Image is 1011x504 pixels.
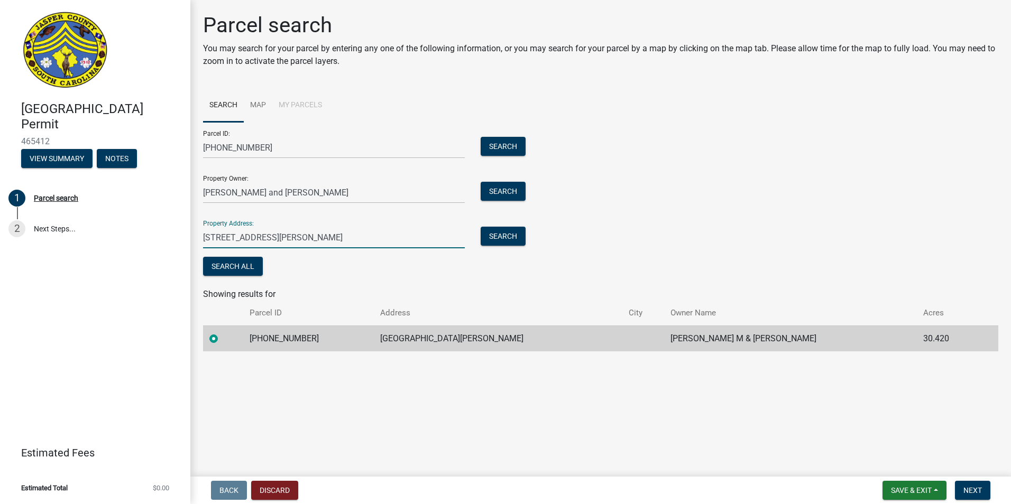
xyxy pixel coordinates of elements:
[8,190,25,207] div: 1
[481,137,526,156] button: Search
[664,301,916,325] th: Owner Name
[8,442,173,463] a: Estimated Fees
[622,301,665,325] th: City
[203,89,244,123] a: Search
[153,484,169,491] span: $0.00
[963,486,982,494] span: Next
[21,136,169,146] span: 465412
[97,149,137,168] button: Notes
[917,325,978,351] td: 30.420
[21,155,93,163] wm-modal-confirm: Summary
[891,486,932,494] span: Save & Exit
[664,325,916,351] td: [PERSON_NAME] M & [PERSON_NAME]
[251,481,298,500] button: Discard
[8,220,25,237] div: 2
[955,481,990,500] button: Next
[481,227,526,246] button: Search
[917,301,978,325] th: Acres
[21,101,182,132] h4: [GEOGRAPHIC_DATA] Permit
[203,288,998,301] div: Showing results for
[244,89,272,123] a: Map
[243,301,374,325] th: Parcel ID
[374,325,622,351] td: [GEOGRAPHIC_DATA][PERSON_NAME]
[883,481,946,500] button: Save & Exit
[97,155,137,163] wm-modal-confirm: Notes
[203,257,263,276] button: Search All
[34,194,78,202] div: Parcel search
[21,484,68,491] span: Estimated Total
[481,182,526,201] button: Search
[21,149,93,168] button: View Summary
[211,481,247,500] button: Back
[21,11,109,90] img: Jasper County, South Carolina
[374,301,622,325] th: Address
[203,42,998,68] p: You may search for your parcel by entering any one of the following information, or you may searc...
[219,486,238,494] span: Back
[243,325,374,351] td: [PHONE_NUMBER]
[203,13,998,38] h1: Parcel search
